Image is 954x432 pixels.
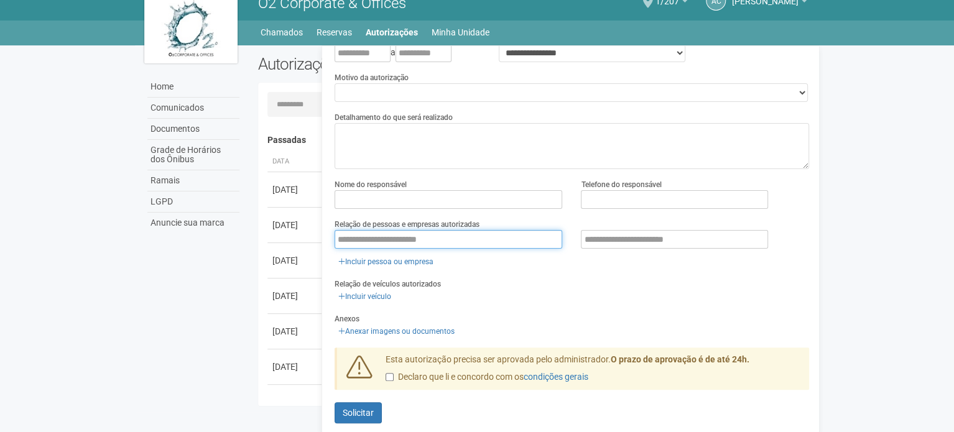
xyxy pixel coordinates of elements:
div: [DATE] [272,361,318,373]
label: Relação de veículos autorizados [335,278,441,290]
a: Grade de Horários dos Ônibus [147,140,239,170]
a: Home [147,76,239,98]
a: Documentos [147,119,239,140]
a: Autorizações [366,24,418,41]
button: Solicitar [335,402,382,423]
label: Anexos [335,313,359,324]
a: condições gerais [524,372,588,382]
a: Chamados [261,24,303,41]
label: Detalhamento do que será realizado [335,112,453,123]
label: Nome do responsável [335,179,407,190]
label: Declaro que li e concordo com os [386,371,588,384]
div: [DATE] [272,325,318,338]
a: Anuncie sua marca [147,213,239,233]
a: Anexar imagens ou documentos [335,324,458,338]
div: [DATE] [272,219,318,231]
h4: Passadas [267,136,800,145]
a: Reservas [317,24,352,41]
strong: O prazo de aprovação é de até 24h. [611,354,749,364]
h2: Autorizações [258,55,524,73]
label: Relação de pessoas e empresas autorizadas [335,219,479,230]
label: Telefone do responsável [581,179,661,190]
div: [DATE] [272,396,318,408]
a: Incluir veículo [335,290,395,303]
div: a [335,44,480,62]
div: [DATE] [272,254,318,267]
div: Esta autorização precisa ser aprovada pelo administrador. [376,354,809,390]
a: Incluir pessoa ou empresa [335,255,437,269]
input: Declaro que li e concordo com oscondições gerais [386,373,394,381]
div: [DATE] [272,183,318,196]
span: Solicitar [343,408,374,418]
a: Ramais [147,170,239,191]
a: LGPD [147,191,239,213]
a: Comunicados [147,98,239,119]
th: Data [267,152,323,172]
div: [DATE] [272,290,318,302]
a: Minha Unidade [432,24,489,41]
label: Motivo da autorização [335,72,409,83]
